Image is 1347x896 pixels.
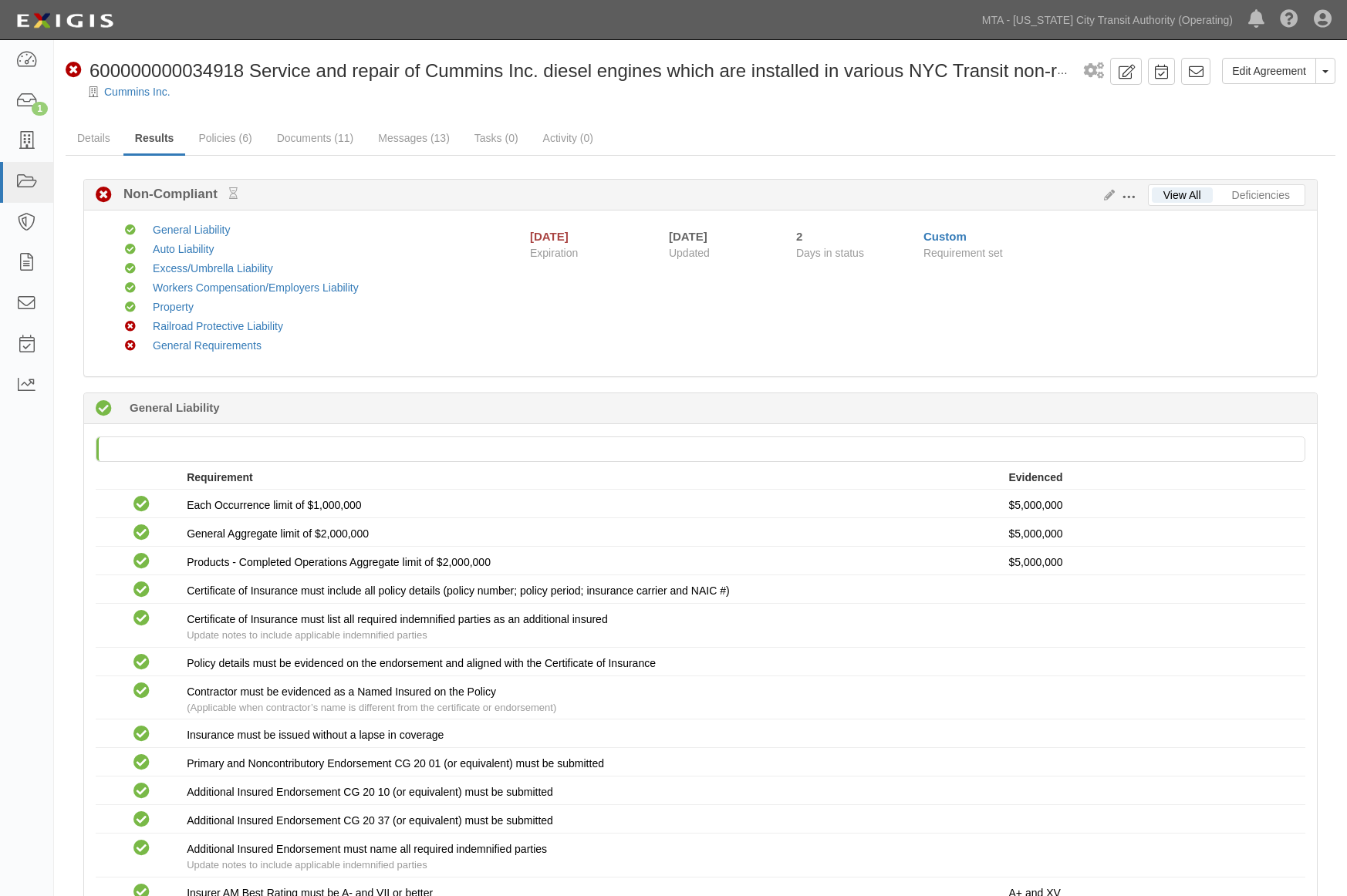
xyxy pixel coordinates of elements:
[66,58,1078,84] div: 600000000034918 Service and repair of Cummins Inc. diesel engines which are installed in various ...
[125,264,136,275] i: Compliant
[1084,63,1104,79] i: 1 scheduled workflow
[187,556,491,568] span: Products - Completed Operations Aggregate limit of $2,000,000
[1280,11,1298,29] i: Help Center - Complianz
[187,471,253,483] strong: Requirement
[532,123,605,153] a: Activity (0)
[96,401,112,417] i: Compliant 326 days (since 10/31/2024)
[96,187,112,204] i: Non-Compliant
[187,527,369,540] span: General Aggregate limit of $2,000,000
[923,247,1003,259] span: Requirement set
[1220,187,1301,203] a: Deficiencies
[125,225,136,236] i: Compliant
[187,499,361,511] span: Each Occurrence limit of $1,000,000
[153,281,359,294] a: Workers Compensation/Employers Liability
[32,102,48,116] div: 1
[133,755,150,771] i: Compliant
[669,247,710,259] span: Updated
[153,262,273,275] a: Excess/Umbrella Liability
[796,228,912,244] div: Since 09/20/2025
[187,729,444,741] span: Insurance must be issued without a lapse in coverage
[187,657,656,669] span: Policy details must be evidenced on the endorsement and aligned with the Certificate of Insurance
[130,399,220,416] b: General Liability
[153,320,283,332] a: Railroad Protective Liability
[12,7,118,35] img: logo-5460c22ac91f19d4615b14bd174203de0afe785f0fc80cf4dbbc73dc1793850b.png
[133,655,150,671] i: Compliant
[133,812,150,828] i: Compliant
[187,613,608,625] span: Certificate of Insurance must list all required indemnified parties as an additional insured
[530,228,569,244] div: [DATE]
[133,726,150,743] i: Compliant
[66,123,122,153] a: Details
[133,783,150,800] i: Compliant
[1008,471,1062,483] strong: Evidenced
[153,243,214,255] a: Auto Liability
[133,840,150,857] i: Compliant
[796,247,864,259] span: Days in status
[463,123,530,153] a: Tasks (0)
[125,244,136,255] i: Compliant
[530,245,657,261] span: Expiration
[366,123,461,153] a: Messages (13)
[229,187,238,200] small: Pending Review
[125,283,136,294] i: Compliant
[187,584,729,597] span: Certificate of Insurance must include all policy details (policy number; policy period; insurance...
[104,86,170,98] a: Cummins Inc.
[153,339,262,352] a: General Requirements
[153,224,230,236] a: General Liability
[66,62,82,79] i: Non-Compliant
[133,554,150,570] i: Compliant
[133,611,150,627] i: Compliant
[187,629,427,641] span: Update notes to include applicable indemnified parties
[153,301,194,313] a: Property
[1008,554,1294,570] p: $5,000,000
[133,497,150,513] i: Compliant
[133,683,150,699] i: Compliant
[187,786,553,798] span: Additional Insured Endorsement CG 20 10 (or equivalent) must be submitted
[1098,189,1115,201] a: Edit Results
[187,685,496,698] span: Contractor must be evidenced as a Named Insured on the Policy
[1008,526,1294,541] p: $5,000,000
[265,123,366,153] a: Documents (11)
[1152,187,1213,203] a: View All
[112,185,238,204] b: Non-Compliant
[133,525,150,541] i: Compliant
[125,341,136,352] i: Non-Compliant
[187,702,556,713] span: (Applicable when contractor’s name is different from the certificate or endorsement)
[187,123,263,153] a: Policies (6)
[187,757,604,770] span: Primary and Noncontributory Endorsement CG 20 01 (or equivalent) must be submitted
[1008,497,1294,513] p: $5,000,000
[974,5,1241,35] a: MTA - [US_STATE] City Transit Authority (Operating)
[187,843,547,855] span: Additional Insured Endorsement must name all required indemnified parties
[125,302,136,313] i: Compliant
[133,582,150,598] i: Compliant
[187,814,553,827] span: Additional Insured Endorsement CG 20 37 (or equivalent) must be submitted
[669,228,773,244] div: [DATE]
[187,859,427,871] span: Update notes to include applicable indemnified parties
[125,322,136,332] i: Non-Compliant
[923,230,967,243] a: Custom
[89,60,1167,81] span: 600000000034918 Service and repair of Cummins Inc. diesel engines which are installed in various ...
[123,123,186,156] a: Results
[1222,58,1316,84] a: Edit Agreement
